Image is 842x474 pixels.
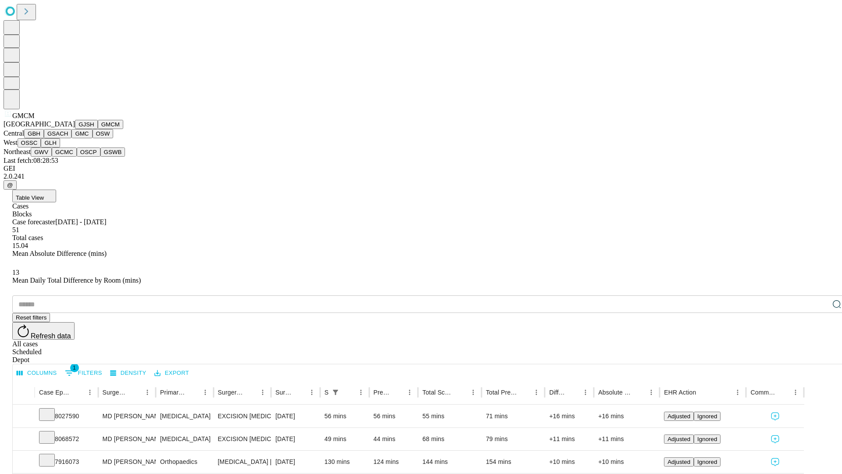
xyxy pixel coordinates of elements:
button: Menu [579,386,592,399]
span: GMCM [12,112,35,119]
button: Ignored [694,457,721,467]
button: OSW [93,129,114,138]
button: Adjusted [664,434,694,444]
div: Primary Service [160,389,186,396]
button: GSACH [44,129,71,138]
div: +16 mins [549,405,589,427]
div: [MEDICAL_DATA] [160,428,209,450]
button: Menu [306,386,318,399]
div: Absolute Difference [598,389,632,396]
div: MD [PERSON_NAME] [PERSON_NAME] [103,405,151,427]
button: Menu [530,386,542,399]
span: Adjusted [667,413,690,420]
div: Surgery Name [218,389,243,396]
span: Last fetch: 08:28:53 [4,157,58,164]
button: Menu [199,386,211,399]
button: Menu [141,386,153,399]
button: OSSC [18,138,41,147]
button: OSCP [77,147,100,157]
div: Orthopaedics [160,451,209,473]
div: 2.0.241 [4,172,838,180]
div: Surgery Date [275,389,293,396]
button: Sort [633,386,645,399]
span: Total cases [12,234,43,241]
div: Case Epic Id [39,389,71,396]
div: Scheduled In Room Duration [325,389,328,396]
div: EXCISION [MEDICAL_DATA] LESION EXCEPT [MEDICAL_DATA] TRUNK ETC 3.1 TO 4 CM [218,405,267,427]
div: [DATE] [275,451,316,473]
div: Difference [549,389,566,396]
button: GLH [41,138,60,147]
div: MD [PERSON_NAME] [PERSON_NAME] [103,451,151,473]
span: West [4,139,18,146]
button: Menu [355,386,367,399]
div: EHR Action [664,389,696,396]
div: +16 mins [598,405,655,427]
div: Total Predicted Duration [486,389,517,396]
button: Menu [467,386,479,399]
button: Menu [403,386,416,399]
div: [MEDICAL_DATA] [160,405,209,427]
div: 49 mins [325,428,365,450]
span: Adjusted [667,459,690,465]
span: Central [4,129,24,137]
div: +11 mins [549,428,589,450]
button: Expand [17,432,30,447]
button: GWV [31,147,52,157]
button: Density [108,366,149,380]
button: Sort [244,386,257,399]
div: 56 mins [374,405,414,427]
span: 51 [12,226,19,233]
span: Mean Daily Total Difference by Room (mins) [12,276,141,284]
div: 71 mins [486,405,541,427]
div: 55 mins [422,405,477,427]
div: GEI [4,165,838,172]
div: 124 mins [374,451,414,473]
div: EXCISION [MEDICAL_DATA] LESION EXCEPT [MEDICAL_DATA] TRUNK ETC 3.1 TO 4 CM [218,428,267,450]
button: Reset filters [12,313,50,322]
span: Case forecaster [12,218,55,226]
span: 15.04 [12,242,28,249]
div: Total Scheduled Duration [422,389,454,396]
div: 44 mins [374,428,414,450]
span: Northeast [4,148,31,155]
button: Show filters [329,386,342,399]
div: [DATE] [275,428,316,450]
button: Menu [645,386,657,399]
span: Table View [16,194,44,201]
button: Menu [84,386,96,399]
div: 1 active filter [329,386,342,399]
button: Ignored [694,412,721,421]
div: Comments [750,389,776,396]
button: Sort [455,386,467,399]
button: Expand [17,455,30,470]
button: GSWB [100,147,125,157]
button: Sort [697,386,709,399]
button: GMCM [98,120,123,129]
div: 8027590 [39,405,94,427]
button: Expand [17,409,30,424]
button: Menu [257,386,269,399]
div: +10 mins [598,451,655,473]
button: Sort [343,386,355,399]
button: @ [4,180,17,190]
button: Sort [71,386,84,399]
div: 56 mins [325,405,365,427]
button: Ignored [694,434,721,444]
span: Ignored [697,436,717,442]
button: Sort [518,386,530,399]
span: Refresh data [31,332,71,340]
button: Export [152,366,191,380]
button: GBH [24,129,44,138]
span: Adjusted [667,436,690,442]
button: Sort [567,386,579,399]
span: 13 [12,269,19,276]
div: 79 mins [486,428,541,450]
button: Show filters [63,366,104,380]
div: 7916073 [39,451,94,473]
span: @ [7,182,13,188]
span: [DATE] - [DATE] [55,218,106,226]
div: [MEDICAL_DATA] [MEDICAL_DATA] [218,451,267,473]
span: [GEOGRAPHIC_DATA] [4,120,75,128]
span: Ignored [697,413,717,420]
